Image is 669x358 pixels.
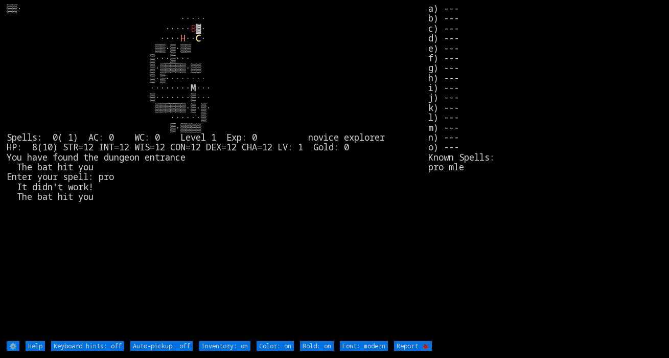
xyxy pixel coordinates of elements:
[51,341,124,351] input: Keyboard hints: off
[394,341,432,351] input: Report 🐞
[196,32,201,44] font: C
[191,23,196,34] font: B
[428,4,662,340] stats: a) --- b) --- c) --- d) --- e) --- f) --- g) --- h) --- i) --- j) --- k) --- l) --- m) --- n) ---...
[191,82,196,94] font: M
[7,341,19,351] input: ⚙️
[180,32,186,44] font: H
[7,4,428,340] larn: ▒▒· ····· ····· ▓· ···· ·· · ▒▒·▒·▒▒ ▒···▒··· ▒·▒▒▒▒▒·▒▒ ▒·▒········ ········ ··· ▒·······▒··· ▒▒...
[26,341,45,351] input: Help
[300,341,334,351] input: Bold: on
[199,341,250,351] input: Inventory: on
[130,341,193,351] input: Auto-pickup: off
[340,341,388,351] input: Font: modern
[257,341,294,351] input: Color: on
